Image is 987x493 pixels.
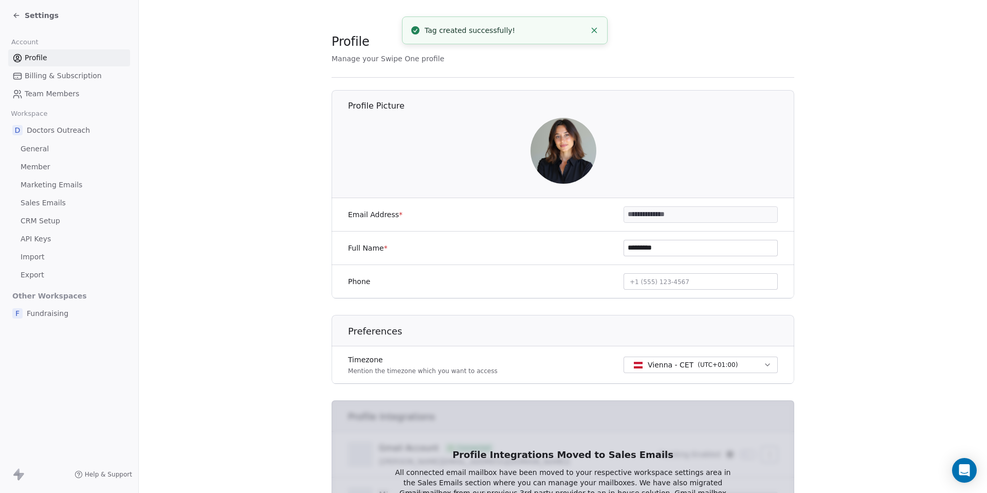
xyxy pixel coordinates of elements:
[25,52,47,63] span: Profile
[952,458,977,483] div: Open Intercom Messenger
[624,273,778,290] button: +1 (555) 123-4567
[8,67,130,84] a: Billing & Subscription
[8,213,130,230] a: CRM Setup
[332,34,370,49] span: Profile
[8,288,91,304] span: Other Workspaces
[698,360,738,369] span: ( UTC+01:00 )
[348,325,795,338] h1: Preferences
[21,198,66,208] span: Sales Emails
[8,177,130,193] a: Marketing Emails
[75,470,132,479] a: Help & Support
[7,106,52,121] span: Workspace
[21,144,49,154] span: General
[7,34,43,50] span: Account
[425,25,586,36] div: Tag created successfully!
[8,249,130,266] a: Import
[332,55,444,63] span: Manage your Swipe One profile
[630,278,689,286] span: +1 (555) 123-4567
[348,100,795,112] h1: Profile Picture
[85,470,132,479] span: Help & Support
[8,159,130,175] a: Member
[348,367,498,375] p: Mention the timezone which you want to access
[348,355,498,365] label: Timezone
[8,231,130,248] a: API Keys
[12,125,23,135] span: D
[348,243,388,253] label: Full Name
[8,140,130,157] a: General
[531,118,596,184] img: FsK_2BT6lK6RdFgwos8HhHoSi9YomSUBG8Pq0Q5m870
[588,24,601,37] button: Close toast
[21,234,51,244] span: API Keys
[21,180,82,190] span: Marketing Emails
[624,357,778,373] button: Vienna - CET(UTC+01:00)
[348,276,370,287] label: Phone
[21,252,44,262] span: Import
[25,89,79,99] span: Team Members
[21,216,60,226] span: CRM Setup
[25,10,59,21] span: Settings
[27,125,90,135] span: Doctors Outreach
[394,449,732,461] h1: Profile Integrations Moved to Sales Emails
[27,308,68,319] span: Fundraising
[648,360,693,370] span: Vienna - CET
[25,71,102,81] span: Billing & Subscription
[8,49,130,66] a: Profile
[12,10,59,21] a: Settings
[12,308,23,319] span: F
[8,195,130,212] a: Sales Emails
[8,267,130,284] a: Export
[21,162,50,172] span: Member
[8,85,130,102] a: Team Members
[21,270,44,280] span: Export
[348,209,403,220] label: Email Address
